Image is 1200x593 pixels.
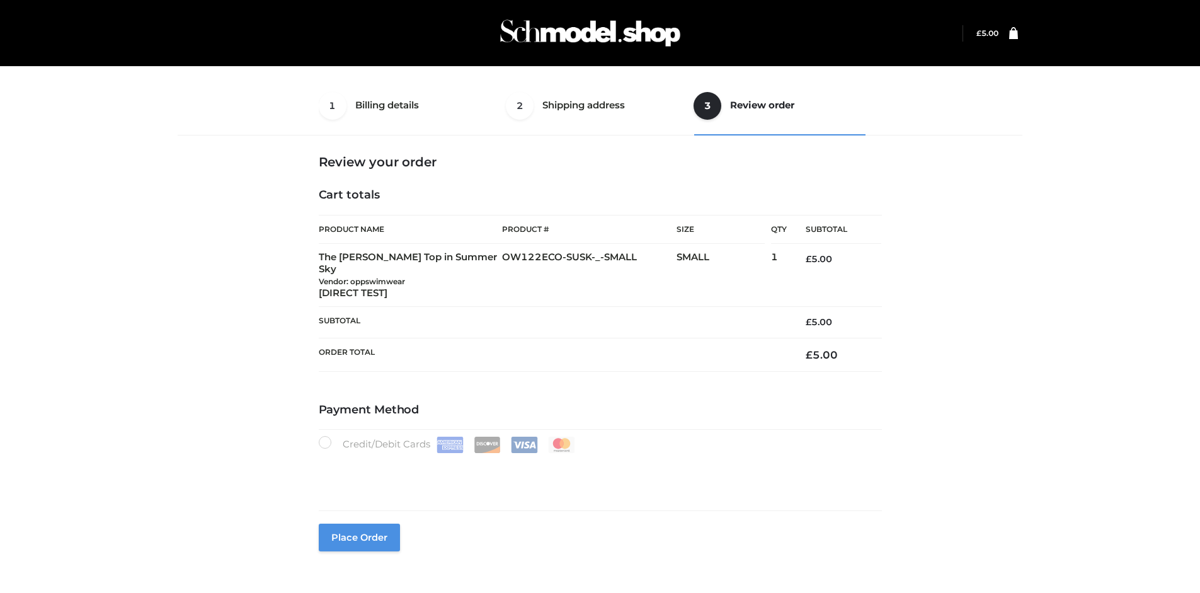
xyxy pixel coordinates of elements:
bdi: 5.00 [976,28,998,38]
bdi: 5.00 [806,348,838,361]
th: Subtotal [787,216,881,244]
h4: Cart totals [319,188,882,202]
h4: Payment Method [319,403,882,417]
td: 1 [771,244,787,307]
button: Place order [319,524,400,551]
img: Mastercard [548,437,575,453]
th: Subtotal [319,307,787,338]
img: Schmodel Admin 964 [496,8,685,58]
th: Product # [502,215,677,244]
th: Product Name [319,215,503,244]
iframe: Secure payment input frame [316,451,879,497]
td: The [PERSON_NAME] Top in Summer Sky [DIRECT TEST] [319,244,503,307]
small: Vendor: oppswimwear [319,277,405,286]
img: Visa [511,437,538,453]
a: £5.00 [976,28,998,38]
td: OW122ECO-SUSK-_-SMALL [502,244,677,307]
td: SMALL [677,244,771,307]
span: £ [976,28,981,38]
img: Amex [437,437,464,453]
span: £ [806,253,811,265]
span: £ [806,348,813,361]
h3: Review your order [319,154,882,170]
img: Discover [474,437,501,453]
th: Size [677,216,765,244]
bdi: 5.00 [806,316,832,328]
th: Qty [771,215,787,244]
th: Order Total [319,338,787,371]
label: Credit/Debit Cards [319,436,576,453]
span: £ [806,316,811,328]
bdi: 5.00 [806,253,832,265]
